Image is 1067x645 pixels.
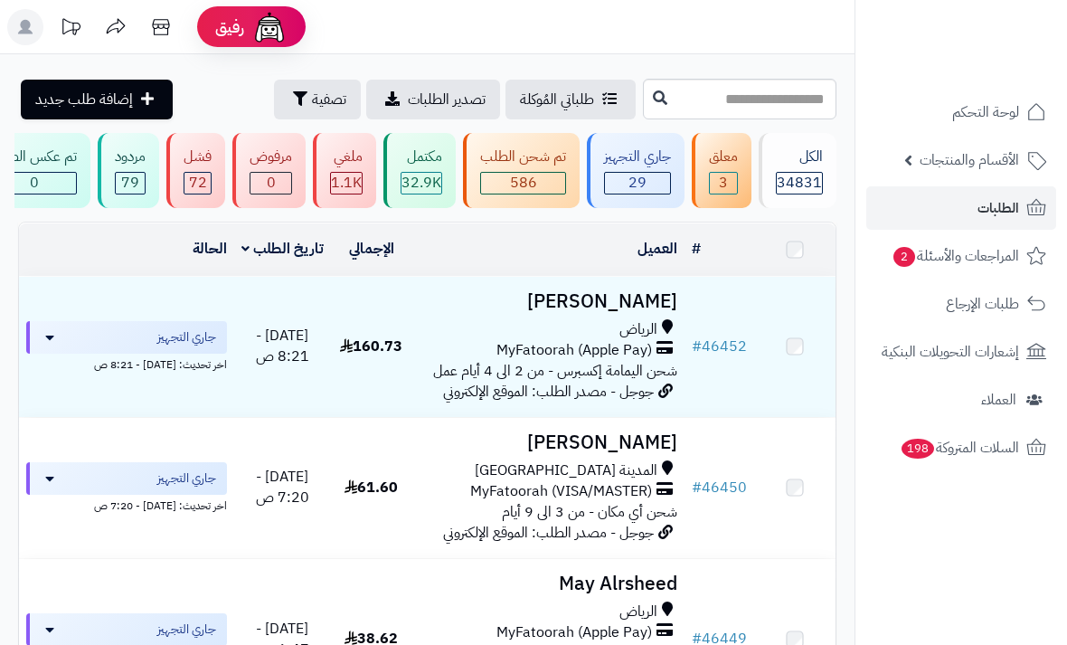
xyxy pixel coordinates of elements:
div: 1135 [331,173,362,194]
a: معلق 3 [688,133,755,208]
a: السلات المتروكة198 [866,426,1056,470]
span: رفيق [215,16,244,38]
span: 34831 [777,173,822,194]
div: تم شحن الطلب [480,147,566,167]
span: العملاء [981,387,1016,413]
span: لوحة التحكم [952,100,1019,125]
span: شحن أي مكان - من 3 الى 9 أيام [502,501,677,523]
span: طلباتي المُوكلة [520,89,594,110]
a: تاريخ الطلب [241,238,324,260]
span: # [692,336,702,357]
a: إشعارات التحويلات البنكية [866,330,1056,374]
span: الطلبات [977,195,1019,221]
a: مرفوض 0 [229,133,309,208]
a: الكل34831 [755,133,840,208]
div: جاري التجهيز [604,147,671,167]
span: [DATE] - 7:20 ص [256,466,309,508]
span: جاري التجهيز [157,621,216,639]
a: العملاء [866,378,1056,422]
a: مكتمل 32.9K [380,133,459,208]
a: الطلبات [866,186,1056,230]
div: مكتمل [401,147,442,167]
button: تصفية [274,80,361,119]
span: المراجعات والأسئلة [892,243,1019,269]
div: معلق [709,147,738,167]
span: شحن اليمامة إكسبرس - من 2 الى 4 أيام عمل [433,360,677,382]
span: MyFatoorah (Apple Pay) [496,340,652,361]
a: المراجعات والأسئلة2 [866,234,1056,278]
a: #46450 [692,477,747,498]
span: الرياض [619,602,657,622]
span: 160.73 [340,336,402,357]
a: لوحة التحكم [866,90,1056,134]
span: 72 [184,173,211,194]
span: 1.1K [331,173,362,194]
span: الرياض [619,319,657,340]
span: إضافة طلب جديد [35,89,133,110]
a: تصدير الطلبات [366,80,500,119]
div: اخر تحديث: [DATE] - 7:20 ص [26,495,227,514]
span: 198 [902,439,934,459]
a: إضافة طلب جديد [21,80,173,119]
a: # [692,238,701,260]
span: 0 [250,173,291,194]
div: الكل [776,147,823,167]
a: مردود 79 [94,133,163,208]
span: MyFatoorah (Apple Pay) [496,622,652,643]
h3: May Alrsheed [420,574,677,594]
a: الإجمالي [349,238,394,260]
a: فشل 72 [163,133,229,208]
span: 32.9K [401,173,441,194]
span: 586 [481,173,565,194]
div: 32902 [401,173,441,194]
div: ملغي [330,147,363,167]
span: المدينة [GEOGRAPHIC_DATA] [475,460,657,481]
span: جوجل - مصدر الطلب: الموقع الإلكتروني [443,381,654,403]
span: 29 [605,173,670,194]
span: 79 [116,173,145,194]
a: طلبات الإرجاع [866,282,1056,326]
span: 61.60 [345,477,398,498]
span: طلبات الإرجاع [946,291,1019,317]
span: جاري التجهيز [157,470,216,488]
h3: [PERSON_NAME] [420,432,677,453]
span: الأقسام والمنتجات [920,147,1019,173]
div: فشل [184,147,212,167]
span: # [692,477,702,498]
img: ai-face.png [251,9,288,45]
a: العميل [637,238,677,260]
span: 2 [893,247,915,267]
div: مرفوض [250,147,292,167]
a: تم شحن الطلب 586 [459,133,583,208]
span: تصفية [312,89,346,110]
span: [DATE] - 8:21 ص [256,325,309,367]
span: جاري التجهيز [157,328,216,346]
span: تصدير الطلبات [408,89,486,110]
h3: [PERSON_NAME] [420,291,677,312]
a: #46452 [692,336,747,357]
div: مردود [115,147,146,167]
div: اخر تحديث: [DATE] - 8:21 ص [26,354,227,373]
span: إشعارات التحويلات البنكية [882,339,1019,365]
a: تحديثات المنصة [48,9,93,50]
span: جوجل - مصدر الطلب: الموقع الإلكتروني [443,522,654,544]
a: الحالة [193,238,227,260]
a: جاري التجهيز 29 [583,133,688,208]
a: طلباتي المُوكلة [505,80,636,119]
img: logo-2.png [944,48,1050,86]
a: ملغي 1.1K [309,133,380,208]
span: السلات المتروكة [900,435,1019,460]
span: 3 [710,173,737,194]
span: MyFatoorah (VISA/MASTER) [470,481,652,502]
